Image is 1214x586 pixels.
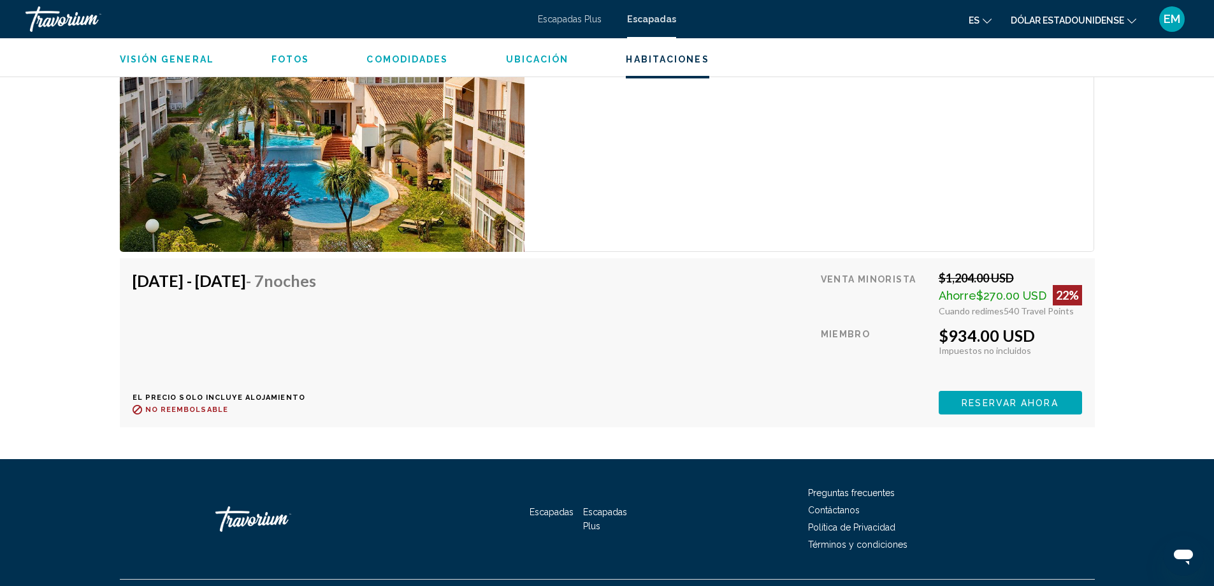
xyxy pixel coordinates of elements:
[366,54,448,64] span: Comodidades
[939,305,1004,316] span: Cuando redimes
[1155,6,1189,33] button: Menú de usuario
[969,11,992,29] button: Cambiar idioma
[808,488,895,498] a: Preguntas frecuentes
[976,289,1046,302] span: $270.00 USD
[626,54,709,65] button: Habitaciones
[264,271,316,290] span: noches
[538,14,602,24] a: Escapadas Plus
[1011,11,1136,29] button: Cambiar moneda
[120,54,214,64] span: Visión general
[120,54,214,65] button: Visión general
[1011,15,1124,26] font: Dólar estadounidense
[821,271,929,316] div: Venta minorista
[583,507,627,531] a: Escapadas Plus
[215,500,343,538] a: Travorium
[969,15,979,26] font: es
[821,326,929,381] div: Miembro
[939,326,1082,345] div: $934.00 USD
[1004,305,1074,316] span: 540 Travel Points
[133,393,326,402] p: El precio solo incluye alojamiento
[25,6,525,32] a: Travorium
[530,507,574,517] a: Escapadas
[1164,12,1180,26] font: EM
[627,14,676,24] a: Escapadas
[808,539,907,550] a: Términos y condiciones
[246,271,316,290] span: - 7
[939,391,1082,414] button: Reservar ahora
[271,54,310,64] span: Fotos
[506,54,569,65] button: Ubicación
[1053,285,1082,305] div: 22%
[133,271,316,290] h4: [DATE] - [DATE]
[939,345,1031,356] span: Impuestos no incluidos
[1163,535,1204,576] iframe: Botón para iniciar la ventana de mensajería
[939,271,1082,285] div: $1,204.00 USD
[145,406,229,414] span: No reembolsable
[962,398,1058,408] span: Reservar ahora
[808,505,860,515] a: Contáctanos
[808,522,895,532] a: Política de Privacidad
[271,54,310,65] button: Fotos
[626,54,709,64] span: Habitaciones
[366,54,448,65] button: Comodidades
[506,54,569,64] span: Ubicación
[939,289,976,302] span: Ahorre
